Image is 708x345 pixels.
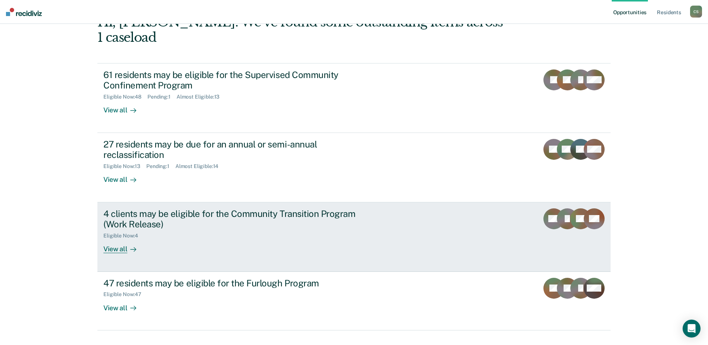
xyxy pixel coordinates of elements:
[177,94,226,100] div: Almost Eligible : 13
[175,163,225,170] div: Almost Eligible : 14
[97,15,508,45] div: Hi, [PERSON_NAME]. We’ve found some outstanding items across 1 caseload
[97,202,611,272] a: 4 clients may be eligible for the Community Transition Program (Work Release)Eligible Now:4View all
[97,63,611,133] a: 61 residents may be eligible for the Supervised Community Confinement ProgramEligible Now:48Pendi...
[103,239,145,254] div: View all
[103,298,145,312] div: View all
[146,163,175,170] div: Pending : 1
[103,291,147,298] div: Eligible Now : 47
[97,133,611,202] a: 27 residents may be due for an annual or semi-annual reclassificationEligible Now:13Pending:1Almo...
[103,233,144,239] div: Eligible Now : 4
[690,6,702,18] div: C S
[103,163,146,170] div: Eligible Now : 13
[103,139,365,161] div: 27 residents may be due for an annual or semi-annual reclassification
[683,320,701,338] div: Open Intercom Messenger
[103,100,145,115] div: View all
[103,208,365,230] div: 4 clients may be eligible for the Community Transition Program (Work Release)
[103,94,147,100] div: Eligible Now : 48
[103,69,365,91] div: 61 residents may be eligible for the Supervised Community Confinement Program
[103,278,365,289] div: 47 residents may be eligible for the Furlough Program
[97,272,611,330] a: 47 residents may be eligible for the Furlough ProgramEligible Now:47View all
[6,8,42,16] img: Recidiviz
[690,6,702,18] button: CS
[147,94,177,100] div: Pending : 1
[103,170,145,184] div: View all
